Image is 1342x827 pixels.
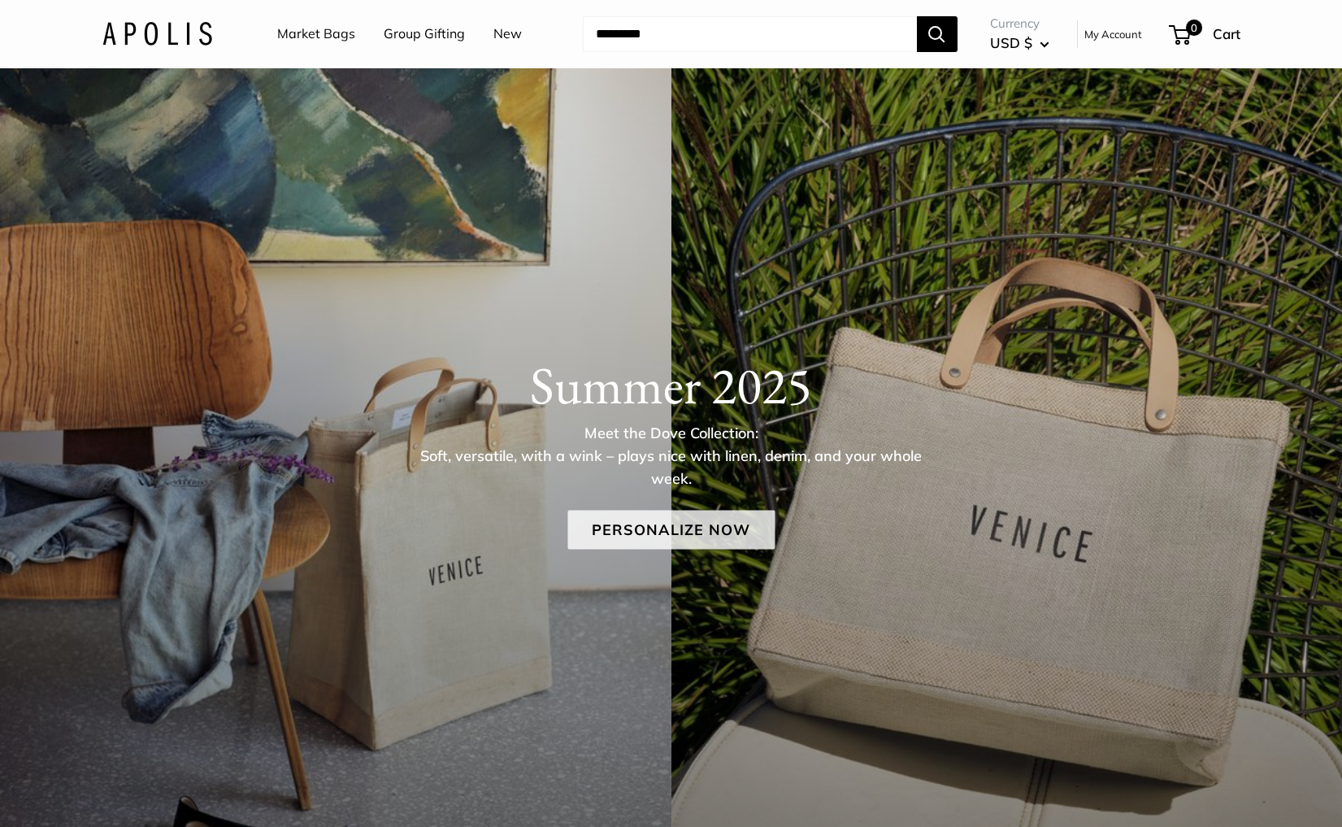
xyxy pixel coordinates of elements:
[990,12,1049,35] span: Currency
[1213,25,1240,42] span: Cart
[102,355,1240,416] h1: Summer 2025
[567,511,775,550] a: Personalize Now
[1084,24,1142,44] a: My Account
[277,22,355,46] a: Market Bags
[917,16,958,52] button: Search
[1170,21,1240,47] a: 0 Cart
[102,22,212,46] img: Apolis
[990,34,1032,51] span: USD $
[384,22,465,46] a: Group Gifting
[407,422,936,490] p: Meet the Dove Collection: Soft, versatile, with a wink – plays nice with linen, denim, and your w...
[990,30,1049,56] button: USD $
[493,22,522,46] a: New
[1185,20,1201,36] span: 0
[583,16,917,52] input: Search...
